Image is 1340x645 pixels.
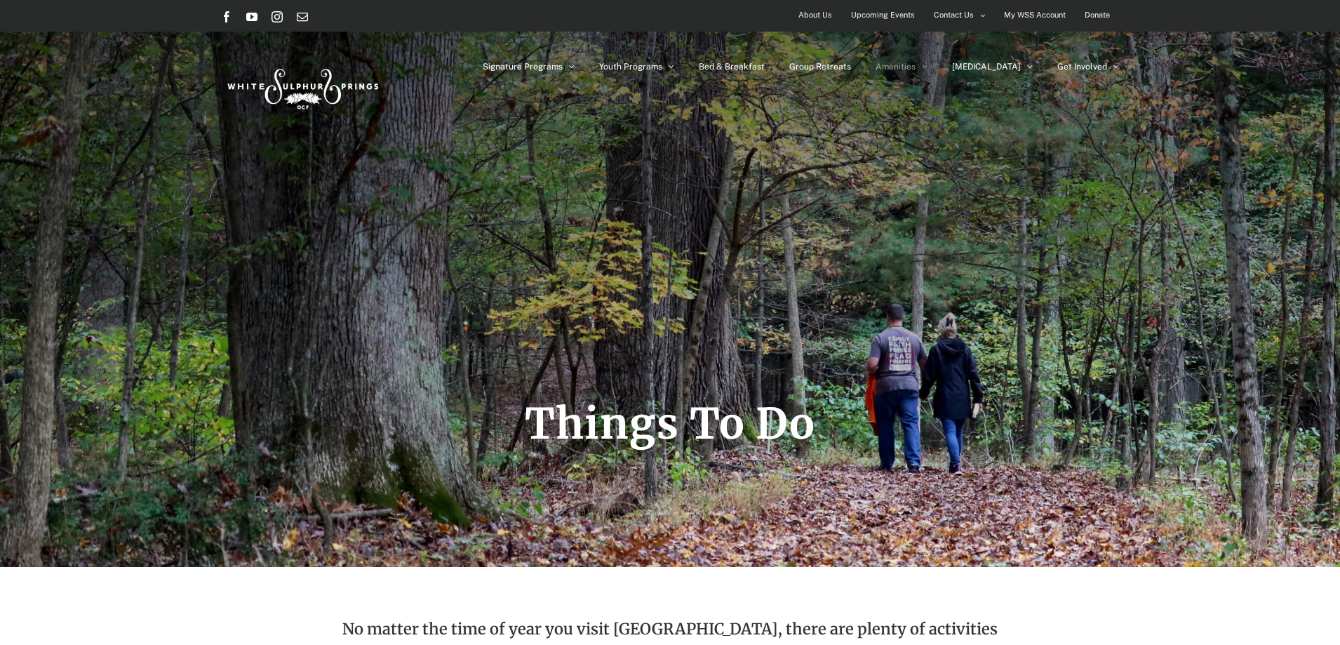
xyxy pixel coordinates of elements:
a: Email [297,11,308,22]
a: Instagram [272,11,283,22]
a: Facebook [221,11,232,22]
span: Signature Programs [483,62,563,71]
a: Signature Programs [483,32,575,102]
span: Amenities [876,62,916,71]
span: My WSS Account [1004,5,1066,25]
span: Contact Us [934,5,974,25]
a: Amenities [876,32,927,102]
span: Upcoming Events [851,5,915,25]
span: Get Involved [1057,62,1107,71]
a: Get Involved [1057,32,1119,102]
span: Donate [1085,5,1110,25]
a: Group Retreats [789,32,851,102]
a: Bed & Breakfast [699,32,765,102]
span: Things To Do [525,397,815,450]
span: About Us [798,5,832,25]
span: [MEDICAL_DATA] [952,62,1021,71]
a: [MEDICAL_DATA] [952,32,1033,102]
a: YouTube [246,11,257,22]
span: Youth Programs [599,62,662,71]
img: White Sulphur Springs Logo [221,53,382,119]
a: Youth Programs [599,32,674,102]
span: Group Retreats [789,62,851,71]
nav: Main Menu [483,32,1119,102]
span: Bed & Breakfast [699,62,765,71]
